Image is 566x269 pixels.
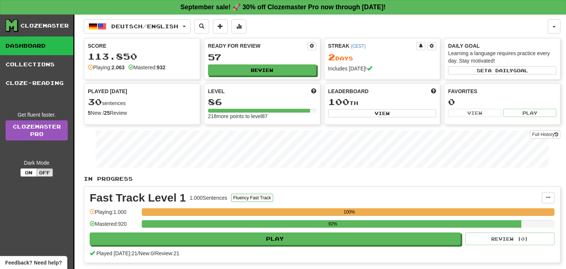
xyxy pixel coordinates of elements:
div: Ready for Review [208,42,307,50]
button: On [20,168,37,177]
button: Review [208,64,316,76]
button: Search sentences [194,19,209,34]
div: 100% [144,208,554,216]
div: Streak [328,42,417,50]
span: Played [DATE] [88,88,127,95]
button: Review (0) [465,232,554,245]
span: / [137,250,139,256]
div: Playing: 1.000 [90,208,138,221]
div: 218 more points to level 87 [208,113,316,120]
span: Score more points to level up [311,88,316,95]
button: View [448,109,501,117]
span: New: 0 [139,250,154,256]
div: Dark Mode [6,159,68,167]
div: 0 [448,97,556,107]
div: Includes [DATE]! [328,65,437,72]
strong: 5 [88,110,91,116]
button: Add sentence to collection [213,19,228,34]
div: Playing: [88,64,125,71]
a: ClozemasterPro [6,120,68,140]
span: Played [DATE]: 21 [96,250,137,256]
p: In Progress [84,175,560,183]
span: 100 [328,96,349,107]
span: This week in points, UTC [431,88,436,95]
div: Mastered: [128,64,166,71]
button: Seta dailygoal [448,66,556,75]
div: 113.850 [88,52,196,61]
div: Daily Goal [448,42,556,50]
button: Fluency Fast Track [231,194,273,202]
a: (CEST) [351,44,366,49]
button: Play [90,232,461,245]
div: 1.000 Sentences [190,194,227,202]
div: th [328,97,437,107]
span: 30 [88,96,102,107]
button: Full History [530,130,560,139]
button: Play [503,109,556,117]
span: Deutsch / English [111,23,178,29]
strong: 932 [157,64,165,70]
span: / [154,250,155,256]
div: Clozemaster [20,22,69,29]
strong: September sale! 🚀 30% off Clozemaster Pro now through [DATE]! [180,3,386,11]
strong: 2.063 [112,64,125,70]
div: 92% [144,220,521,228]
div: Learning a language requires practice every day. Stay motivated! [448,50,556,64]
span: a daily [488,68,513,73]
button: Off [36,168,53,177]
button: Deutsch/English [84,19,191,34]
div: 57 [208,53,316,62]
span: 2 [328,52,335,62]
strong: 25 [104,110,110,116]
div: Favorites [448,88,556,95]
div: Day s [328,53,437,62]
div: 86 [208,97,316,107]
div: sentences [88,97,196,107]
div: New / Review [88,109,196,117]
span: Level [208,88,225,95]
div: Get fluent faster. [6,111,68,118]
span: Leaderboard [328,88,369,95]
div: Mastered: 920 [90,220,138,232]
div: Fast Track Level 1 [90,192,186,203]
span: Review: 21 [155,250,179,256]
div: Score [88,42,196,50]
button: View [328,109,437,117]
span: Open feedback widget [5,259,62,266]
button: More stats [231,19,246,34]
